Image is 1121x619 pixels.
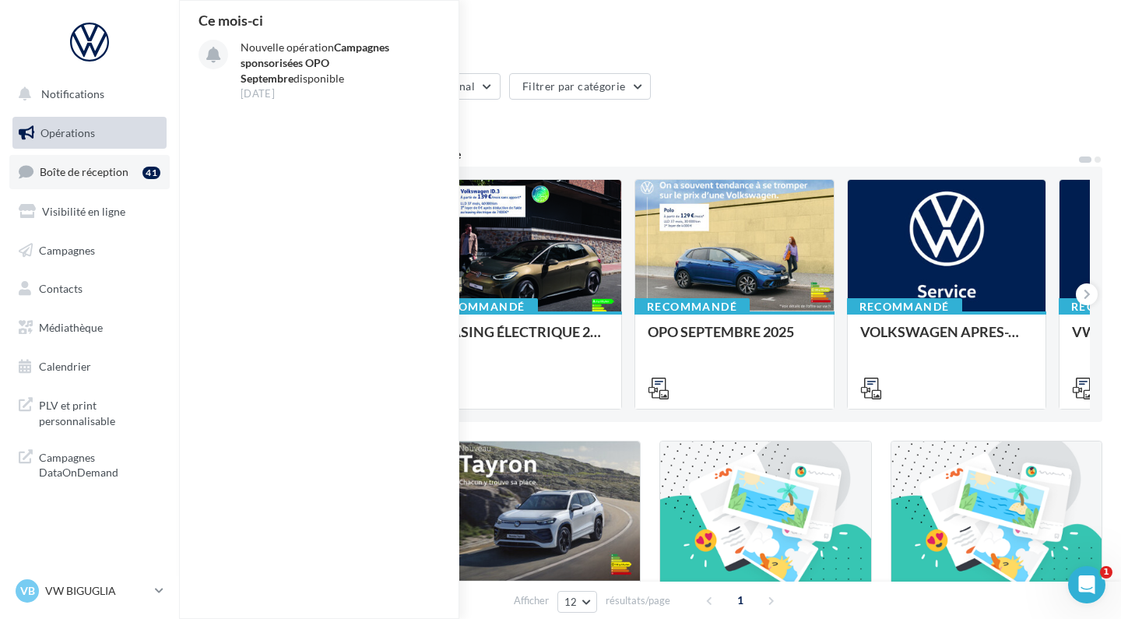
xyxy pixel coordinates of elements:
[142,167,160,179] div: 41
[39,282,83,295] span: Contacts
[606,593,670,608] span: résultats/page
[1100,566,1112,579] span: 1
[514,593,549,608] span: Afficher
[860,324,1034,355] div: VOLKSWAGEN APRES-VENTE
[39,360,91,373] span: Calendrier
[9,311,170,344] a: Médiathèque
[564,596,578,608] span: 12
[20,583,35,599] span: VB
[40,165,128,178] span: Boîte de réception
[1068,566,1105,603] iframe: Intercom live chat
[42,205,125,218] span: Visibilité en ligne
[39,447,160,480] span: Campagnes DataOnDemand
[648,324,821,355] div: OPO SEPTEMBRE 2025
[9,350,170,383] a: Calendrier
[9,78,163,111] button: Notifications
[40,126,95,139] span: Opérations
[39,395,160,428] span: PLV et print personnalisable
[9,195,170,228] a: Visibilité en ligne
[423,298,538,315] div: Recommandé
[9,155,170,188] a: Boîte de réception41
[9,441,170,487] a: Campagnes DataOnDemand
[39,321,103,334] span: Médiathèque
[436,324,610,355] div: LEASING ÉLECTRIQUE 2025
[9,389,170,434] a: PLV et print personnalisable
[634,298,750,315] div: Recommandé
[728,588,753,613] span: 1
[39,243,95,256] span: Campagnes
[847,298,962,315] div: Recommandé
[41,87,104,100] span: Notifications
[198,148,1077,160] div: 6 opérations recommandées par votre enseigne
[9,234,170,267] a: Campagnes
[509,73,651,100] button: Filtrer par catégorie
[45,583,149,599] p: VW BIGUGLIA
[9,273,170,305] a: Contacts
[12,576,167,606] a: VB VW BIGUGLIA
[9,117,170,149] a: Opérations
[198,25,1102,48] div: Opérations marketing
[557,591,597,613] button: 12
